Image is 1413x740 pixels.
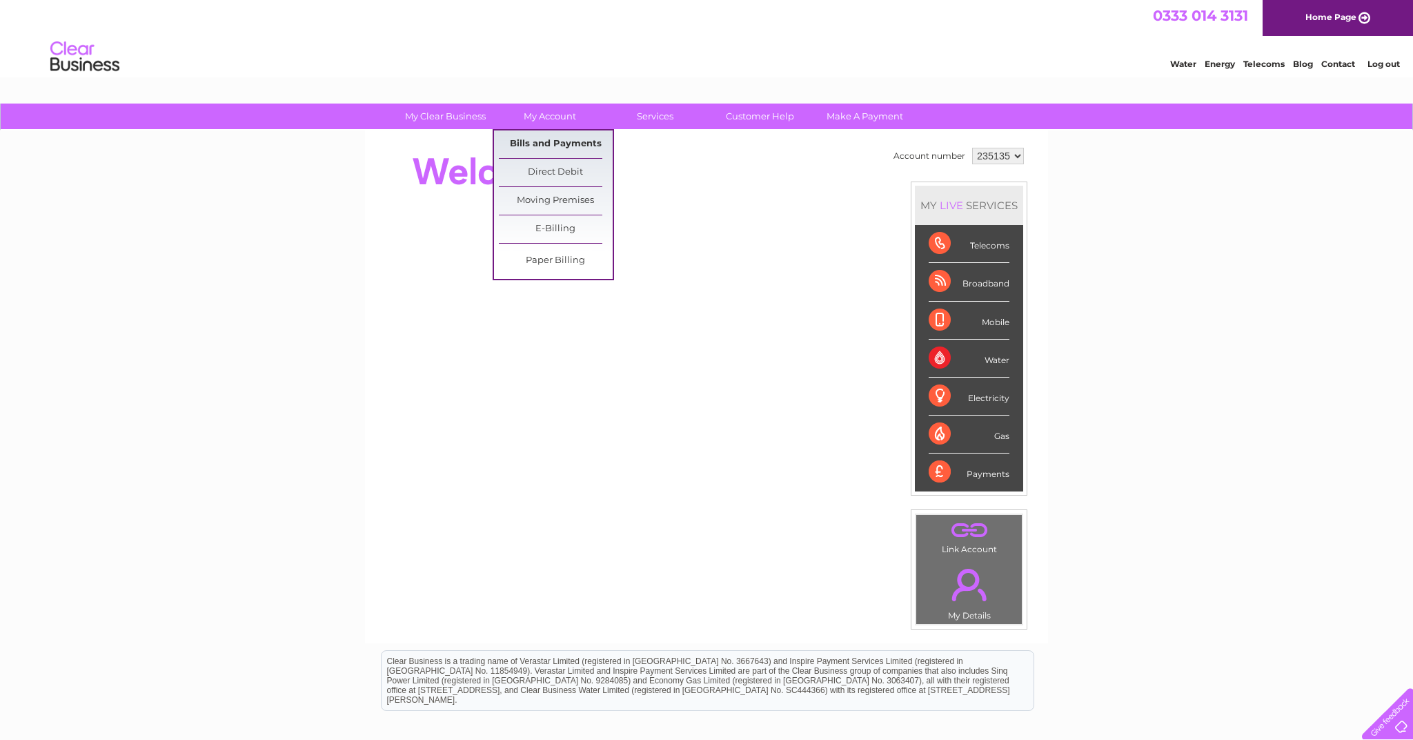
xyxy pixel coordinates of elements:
a: Log out [1367,59,1400,69]
div: Telecoms [929,225,1009,263]
a: Direct Debit [499,159,613,186]
div: Mobile [929,302,1009,340]
a: Services [598,104,712,129]
a: Bills and Payments [499,130,613,158]
a: . [920,561,1018,609]
a: E-Billing [499,215,613,243]
a: Contact [1321,59,1355,69]
a: Paper Billing [499,247,613,275]
div: Water [929,340,1009,378]
a: . [920,518,1018,543]
td: My Details [916,557,1022,625]
td: Account number [890,144,969,168]
div: Payments [929,454,1009,491]
div: Clear Business is a trading name of Verastar Limited (registered in [GEOGRAPHIC_DATA] No. 3667643... [382,8,1034,67]
a: Energy [1205,59,1235,69]
a: My Clear Business [388,104,502,129]
a: Blog [1293,59,1313,69]
div: Broadband [929,263,1009,301]
a: Moving Premises [499,187,613,215]
a: Telecoms [1243,59,1285,69]
div: Electricity [929,378,1009,416]
a: Make A Payment [808,104,922,129]
a: 0333 014 3131 [1153,7,1248,24]
a: My Account [493,104,607,129]
div: LIVE [937,199,966,212]
a: Customer Help [703,104,817,129]
a: Water [1170,59,1196,69]
div: MY SERVICES [915,186,1023,225]
td: Link Account [916,514,1022,558]
div: Gas [929,416,1009,454]
img: logo.png [50,36,120,78]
